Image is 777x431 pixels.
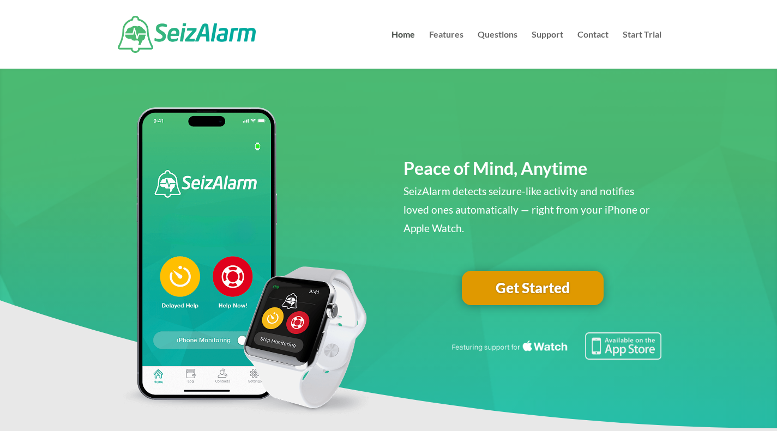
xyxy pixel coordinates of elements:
a: Featuring seizure detection support for the Apple Watch [450,349,661,362]
a: Get Started [462,271,604,306]
a: Home [391,31,415,69]
img: seizalarm-apple-devices [116,107,374,417]
a: Questions [478,31,517,69]
a: Start Trial [623,31,661,69]
a: Contact [577,31,609,69]
span: Peace of Mind, Anytime [403,157,587,179]
a: Support [532,31,563,69]
img: SeizAlarm [118,16,256,53]
a: Features [429,31,463,69]
img: Seizure detection available in the Apple App Store. [450,332,661,360]
span: SeizAlarm detects seizure-like activity and notifies loved ones automatically — right from your i... [403,185,650,234]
